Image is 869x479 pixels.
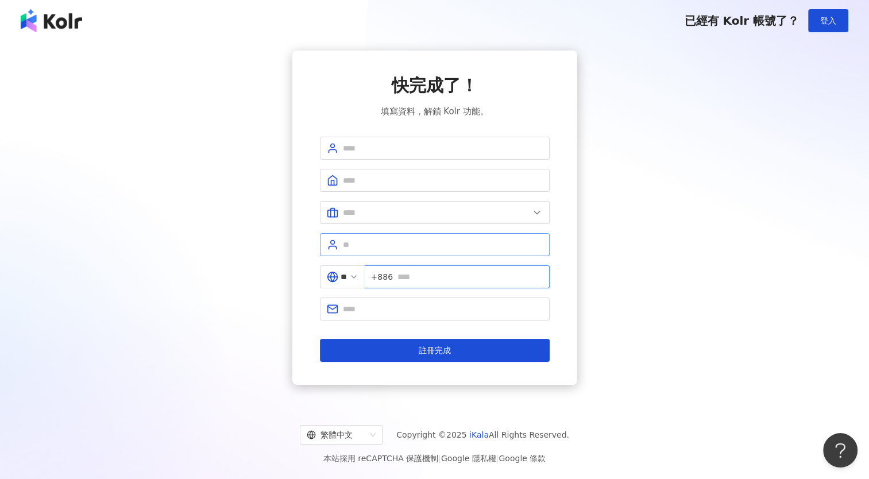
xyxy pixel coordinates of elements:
[320,339,550,362] button: 註冊完成
[419,346,451,355] span: 註冊完成
[438,454,441,463] span: |
[21,9,82,32] img: logo
[380,105,488,118] span: 填寫資料，解鎖 Kolr 功能。
[808,9,848,32] button: 登入
[392,74,478,98] span: 快完成了！
[323,451,546,465] span: 本站採用 reCAPTCHA 保護機制
[499,454,546,463] a: Google 條款
[396,428,569,442] span: Copyright © 2025 All Rights Reserved.
[684,14,799,28] span: 已經有 Kolr 帳號了？
[371,271,393,283] span: +886
[823,433,858,468] iframe: Help Scout Beacon - Open
[496,454,499,463] span: |
[307,426,365,444] div: 繁體中文
[441,454,496,463] a: Google 隱私權
[820,16,836,25] span: 登入
[469,430,489,439] a: iKala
